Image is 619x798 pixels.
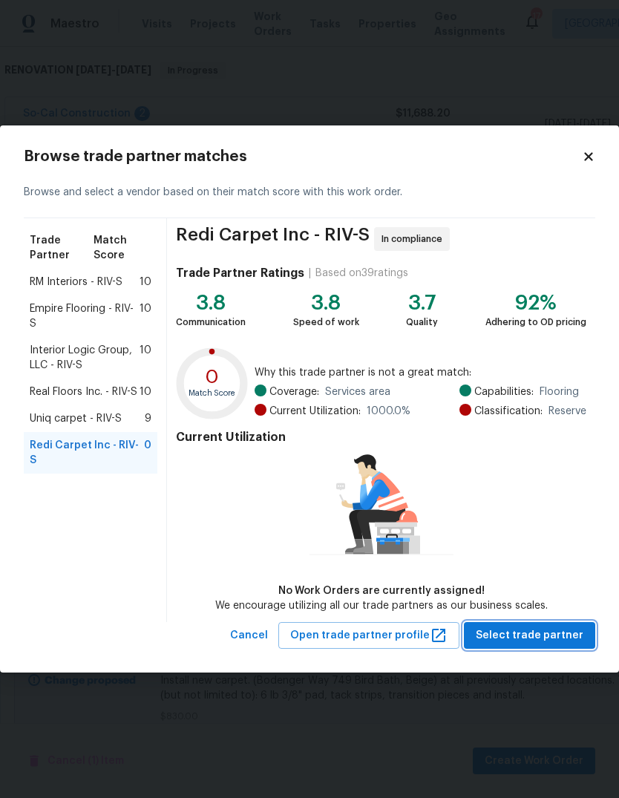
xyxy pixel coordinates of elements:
[406,295,438,310] div: 3.7
[189,388,236,396] text: Match Score
[367,404,410,419] span: 1000.0 %
[293,315,359,330] div: Speed of work
[94,233,151,263] span: Match Score
[176,315,246,330] div: Communication
[476,627,583,645] span: Select trade partner
[30,275,122,290] span: RM Interiors - RIV-S
[315,266,408,281] div: Based on 39 ratings
[176,227,370,251] span: Redi Carpet Inc - RIV-S
[325,385,390,399] span: Services area
[30,343,140,373] span: Interior Logic Group, LLC - RIV-S
[30,233,94,263] span: Trade Partner
[24,167,595,218] div: Browse and select a vendor based on their match score with this work order.
[30,438,144,468] span: Redi Carpet Inc - RIV-S
[30,385,137,399] span: Real Floors Inc. - RIV-S
[474,404,543,419] span: Classification:
[485,295,586,310] div: 92%
[145,411,151,426] span: 9
[140,275,151,290] span: 10
[255,365,586,380] span: Why this trade partner is not a great match:
[224,622,274,650] button: Cancel
[540,385,579,399] span: Flooring
[304,266,315,281] div: |
[406,315,438,330] div: Quality
[24,149,582,164] h2: Browse trade partner matches
[176,266,304,281] h4: Trade Partner Ratings
[474,385,534,399] span: Capabilities:
[140,385,151,399] span: 10
[381,232,448,246] span: In compliance
[215,598,548,613] div: We encourage utilizing all our trade partners as our business scales.
[464,622,595,650] button: Select trade partner
[269,404,361,419] span: Current Utilization:
[140,301,151,331] span: 10
[293,295,359,310] div: 3.8
[215,583,548,598] div: No Work Orders are currently assigned!
[176,430,586,445] h4: Current Utilization
[290,627,448,645] span: Open trade partner profile
[278,622,459,650] button: Open trade partner profile
[140,343,151,373] span: 10
[206,367,220,387] text: 0
[548,404,586,419] span: Reserve
[230,627,268,645] span: Cancel
[30,301,140,331] span: Empire Flooring - RIV-S
[30,411,122,426] span: Uniq carpet - RIV-S
[485,315,586,330] div: Adhering to OD pricing
[176,295,246,310] div: 3.8
[269,385,319,399] span: Coverage:
[144,438,151,468] span: 0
